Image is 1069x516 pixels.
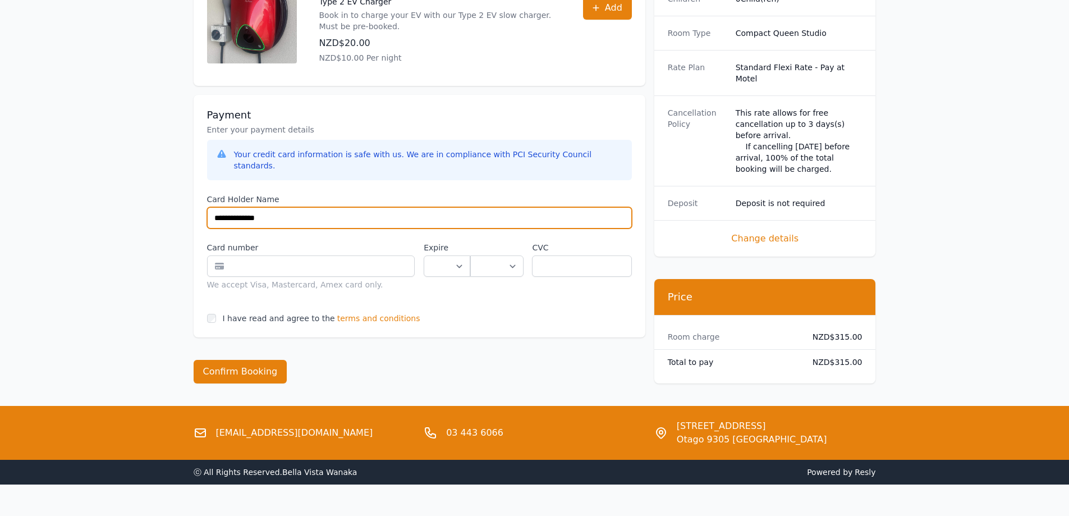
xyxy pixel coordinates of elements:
[668,331,795,343] dt: Room charge
[668,232,862,245] span: Change details
[470,242,523,253] label: .
[532,242,631,253] label: CVC
[804,357,862,368] dd: NZD$315.00
[736,107,862,175] div: This rate allows for free cancellation up to 3 days(s) before arrival. If cancelling [DATE] befor...
[736,198,862,209] dd: Deposit is not required
[668,28,727,39] dt: Room Type
[668,62,727,84] dt: Rate Plan
[194,360,287,383] button: Confirm Booking
[668,198,727,209] dt: Deposit
[736,62,862,84] dd: Standard Flexi Rate - Pay at Motel
[605,1,622,15] span: Add
[668,107,727,175] dt: Cancellation Policy
[216,426,373,440] a: [EMAIL_ADDRESS][DOMAIN_NAME]
[234,149,623,171] div: Your credit card information is safe with us. We are in compliance with PCI Security Council stan...
[668,357,795,368] dt: Total to pay
[804,331,862,343] dd: NZD$315.00
[207,242,415,253] label: Card number
[677,419,827,433] span: [STREET_ADDRESS]
[207,124,632,135] p: Enter your payment details
[539,467,876,478] span: Powered by
[736,28,862,39] dd: Compact Queen Studio
[424,242,470,253] label: Expire
[194,468,357,477] span: ⓒ All Rights Reserved. Bella Vista Wanaka
[319,10,561,32] p: Book in to charge your EV with our Type 2 EV slow charger. Must be pre-booked.
[677,433,827,446] span: Otago 9305 [GEOGRAPHIC_DATA]
[337,313,420,324] span: terms and conditions
[855,468,875,477] a: Resly
[207,279,415,290] div: We accept Visa, Mastercard, Amex card only.
[207,108,632,122] h3: Payment
[319,52,561,63] p: NZD$10.00 Per night
[668,290,862,304] h3: Price
[207,194,632,205] label: Card Holder Name
[223,314,335,323] label: I have read and agree to the
[319,36,561,50] p: NZD$20.00
[446,426,503,440] a: 03 443 6066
